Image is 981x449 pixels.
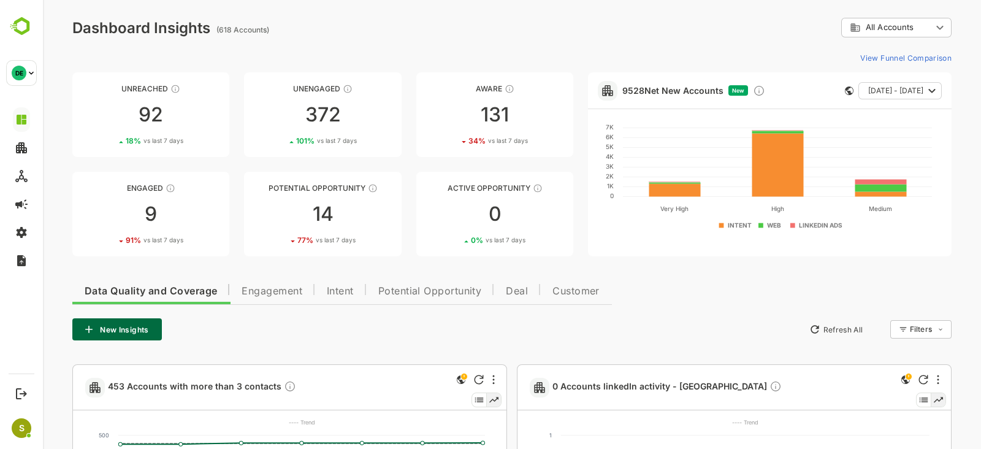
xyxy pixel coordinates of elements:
div: These accounts have not shown enough engagement and need nurturing [300,84,310,94]
span: vs last 7 days [443,236,483,245]
div: These accounts have just entered the buying cycle and need further nurturing [462,84,471,94]
div: All Accounts [798,16,909,40]
text: WEB [724,221,738,229]
ag: (618 Accounts) [174,25,230,34]
div: More [894,375,896,385]
div: S [12,418,31,438]
div: 372 [201,105,358,125]
div: 131 [373,105,530,125]
a: AwareThese accounts have just entered the buying cycle and need further nurturing13134%vs last 7 ... [373,72,530,157]
div: 0 % [428,236,483,245]
span: [DATE] - [DATE] [825,83,880,99]
text: 6K [563,133,571,140]
text: 7K [563,123,571,131]
text: 2K [563,172,571,180]
div: Refresh [876,375,885,385]
text: ---- Trend [246,419,272,426]
span: Data Quality and Coverage [42,286,174,296]
a: 9528Net New Accounts [579,85,681,96]
div: 14 [201,204,358,224]
a: UnreachedThese accounts have not been engaged with for a defined time period9218%vs last 7 days [29,72,186,157]
div: DE [12,66,26,80]
div: Filters [867,324,889,334]
span: 453 Accounts with more than 3 contacts [65,380,253,394]
span: vs last 7 days [273,236,313,245]
div: Description not present [241,380,253,394]
button: Logout [13,385,29,402]
span: New [689,87,701,94]
span: Customer [510,286,557,296]
div: 101 % [253,136,314,145]
text: 1K [564,182,571,190]
span: All Accounts [823,23,871,32]
div: Active Opportunity [373,183,530,193]
span: vs last 7 days [445,136,485,145]
div: 92 [29,105,186,125]
span: vs last 7 days [101,236,140,245]
div: 77 % [254,236,313,245]
text: 5K [563,143,571,150]
span: vs last 7 days [101,136,140,145]
div: Potential Opportunity [201,183,358,193]
div: More [449,375,452,385]
div: 0 [373,204,530,224]
span: Engagement [199,286,259,296]
div: 34 % [426,136,485,145]
a: UnengagedThese accounts have not shown enough engagement and need nurturing372101%vs last 7 days [201,72,358,157]
span: 0 Accounts linkedIn activity - [GEOGRAPHIC_DATA] [510,380,739,394]
text: High [728,205,741,213]
button: New Insights [29,318,119,340]
a: EngagedThese accounts are warm, further nurturing would qualify them to MQAs991%vs last 7 days [29,172,186,256]
div: Unengaged [201,84,358,93]
div: Unreached [29,84,186,93]
text: 1 [506,432,509,439]
div: This card does not support filter and segments [802,86,811,95]
div: 91 % [83,236,140,245]
div: These accounts are MQAs and can be passed on to Inside Sales [325,183,335,193]
div: 9 [29,204,186,224]
div: 18 % [83,136,140,145]
button: [DATE] - [DATE] [815,82,899,99]
div: This is a global insight. Segment selection is not applicable for this view [855,372,870,389]
div: These accounts are warm, further nurturing would qualify them to MQAs [123,183,132,193]
text: 500 [56,432,66,439]
div: Filters [866,318,909,340]
div: Engaged [29,183,186,193]
img: BambooboxLogoMark.f1c84d78b4c51b1a7b5f700c9845e183.svg [6,15,37,38]
div: Dashboard Insights [29,19,167,37]
a: 0 Accounts linkedIn activity - [GEOGRAPHIC_DATA]Description not present [510,380,744,394]
button: Refresh All [761,320,825,339]
text: 4K [563,153,571,160]
span: Potential Opportunity [335,286,439,296]
div: Discover new ICP-fit accounts showing engagement — via intent surges, anonymous website visits, L... [710,85,722,97]
span: Deal [463,286,485,296]
div: These accounts have not been engaged with for a defined time period [128,84,137,94]
button: View Funnel Comparison [812,48,909,67]
text: ---- Trend [689,419,716,426]
text: Very High [617,205,646,213]
a: Active OpportunityThese accounts have open opportunities which might be at any of the Sales Stage... [373,172,530,256]
span: vs last 7 days [274,136,314,145]
text: 3K [563,163,571,170]
div: This is a global insight. Segment selection is not applicable for this view [411,372,426,389]
div: Refresh [431,375,441,385]
div: All Accounts [807,22,889,33]
text: Medium [826,205,849,212]
text: LINKEDIN ADS [756,221,800,229]
a: 453 Accounts with more than 3 contactsDescription not present [65,380,258,394]
div: Aware [373,84,530,93]
text: 0 [567,192,571,199]
div: These accounts have open opportunities which might be at any of the Sales Stages [490,183,500,193]
span: Intent [284,286,311,296]
div: Description not present [727,380,739,394]
a: Potential OpportunityThese accounts are MQAs and can be passed on to Inside Sales1477%vs last 7 days [201,172,358,256]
